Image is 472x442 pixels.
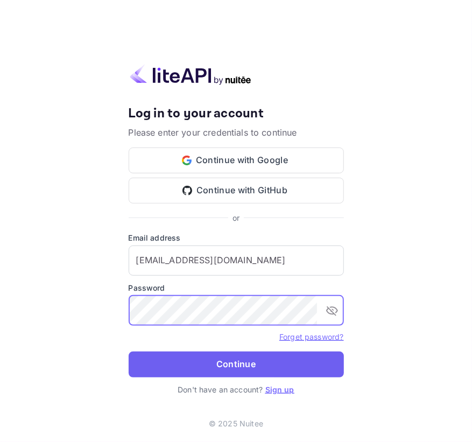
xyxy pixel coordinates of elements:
[265,385,294,394] a: Sign up
[129,148,344,173] button: Continue with Google
[279,331,343,342] a: Forget password?
[209,418,263,429] p: © 2025 Nuitee
[129,106,344,122] h4: Log in to your account
[279,332,343,341] a: Forget password?
[129,352,344,377] button: Continue
[129,178,344,204] button: Continue with GitHub
[129,126,344,139] p: Please enter your credentials to continue
[129,384,344,395] p: Don't have an account?
[129,64,252,85] img: liteapi
[233,212,239,223] p: or
[321,300,343,321] button: toggle password visibility
[129,282,344,293] label: Password
[129,232,344,243] label: Email address
[129,245,344,276] input: Enter your email address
